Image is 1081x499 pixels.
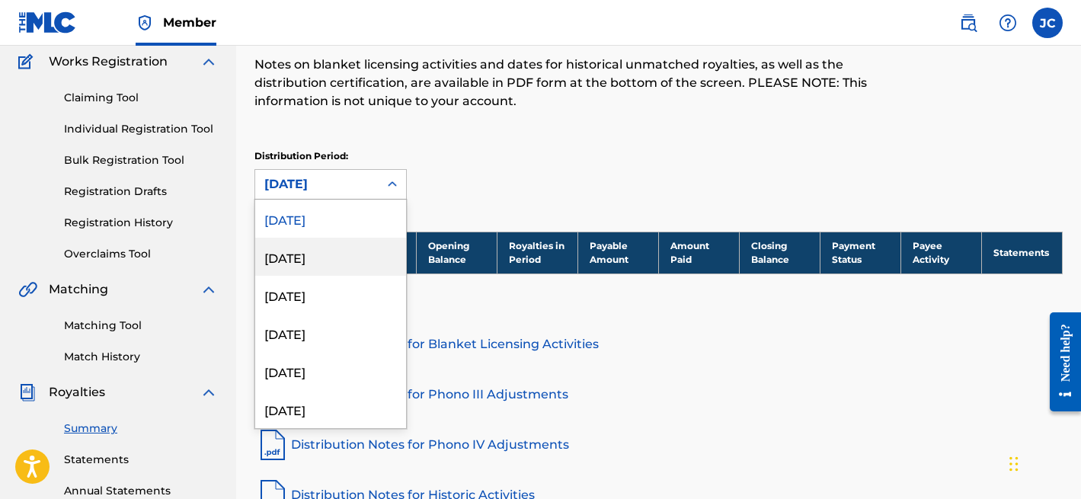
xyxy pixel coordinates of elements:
span: Royalties [49,383,105,401]
div: [DATE] [264,175,369,194]
img: MLC Logo [18,11,77,34]
img: pdf [254,427,291,463]
a: Claiming Tool [64,90,218,106]
iframe: Chat Widget [1005,426,1081,499]
div: User Menu [1032,8,1063,38]
a: Summary [64,421,218,437]
span: Member [163,14,216,31]
a: Distribution Notes for Phono IV Adjustments [254,427,1063,463]
div: [DATE] [255,390,406,428]
a: Registration Drafts [64,184,218,200]
img: search [959,14,977,32]
th: Royalties in Period [497,232,577,273]
th: Opening Balance [416,232,497,273]
a: Distribution Notes for Blanket Licensing Activities [254,326,1063,363]
th: Payment Status [820,232,900,273]
th: Closing Balance [739,232,820,273]
th: Payee Activity [900,232,981,273]
th: Payable Amount [577,232,658,273]
p: Notes on blanket licensing activities and dates for historical unmatched royalties, as well as th... [254,56,877,110]
img: Matching [18,280,37,299]
img: expand [200,280,218,299]
img: help [999,14,1017,32]
a: Match History [64,349,218,365]
p: Distribution Period: [254,149,407,163]
img: Royalties [18,383,37,401]
div: [DATE] [255,238,406,276]
a: Matching Tool [64,318,218,334]
a: Bulk Registration Tool [64,152,218,168]
span: Works Registration [49,53,168,71]
img: expand [200,383,218,401]
th: Amount Paid [658,232,739,273]
div: [DATE] [255,200,406,238]
div: Drag [1009,441,1019,487]
div: [DATE] [255,276,406,314]
span: Matching [49,280,108,299]
iframe: Resource Center [1038,301,1081,424]
div: [DATE] [255,352,406,390]
img: expand [200,53,218,71]
a: Individual Registration Tool [64,121,218,137]
a: Statements [64,452,218,468]
th: Statements [981,232,1062,273]
div: Help [993,8,1023,38]
a: Overclaims Tool [64,246,218,262]
img: Top Rightsholder [136,14,154,32]
a: Annual Statements [64,483,218,499]
div: [DATE] [255,314,406,352]
img: Works Registration [18,53,38,71]
a: Distribution Notes for Phono III Adjustments [254,376,1063,413]
a: Public Search [953,8,983,38]
a: Registration History [64,215,218,231]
